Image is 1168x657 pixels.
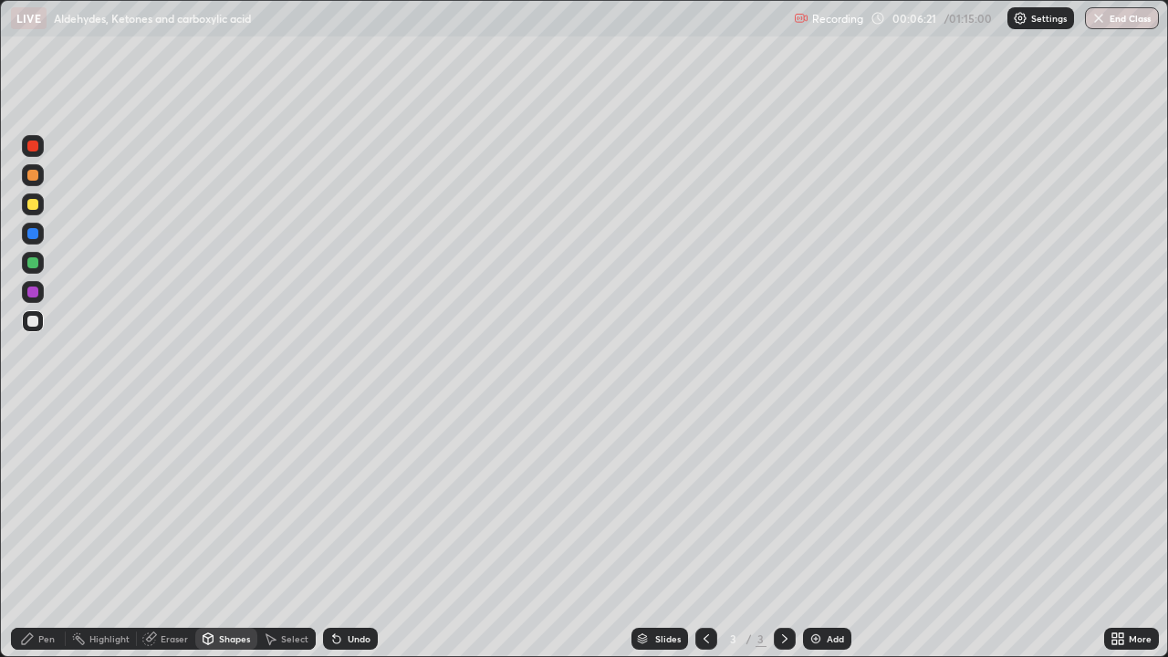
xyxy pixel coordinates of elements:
div: Slides [655,634,681,643]
div: 3 [756,631,766,647]
div: Add [827,634,844,643]
div: 3 [725,633,743,644]
button: End Class [1085,7,1159,29]
div: Undo [348,634,370,643]
div: / [746,633,752,644]
img: class-settings-icons [1013,11,1027,26]
p: Recording [812,12,863,26]
img: end-class-cross [1091,11,1106,26]
div: More [1129,634,1152,643]
img: recording.375f2c34.svg [794,11,808,26]
div: Pen [38,634,55,643]
p: LIVE [16,11,41,26]
img: add-slide-button [808,631,823,646]
div: Eraser [161,634,188,643]
div: Shapes [219,634,250,643]
div: Select [281,634,308,643]
div: Highlight [89,634,130,643]
p: Aldehydes, Ketones and carboxylic acid [54,11,251,26]
p: Settings [1031,14,1067,23]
